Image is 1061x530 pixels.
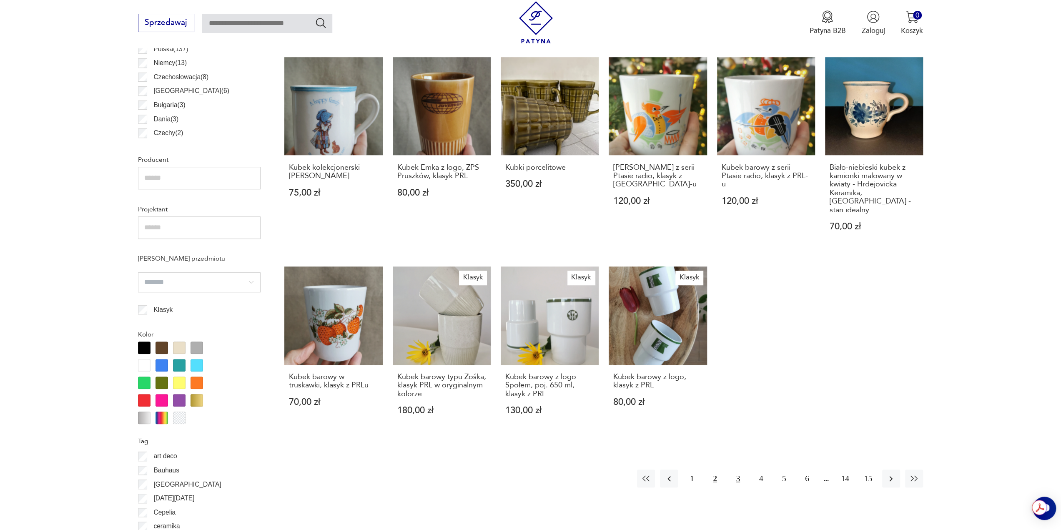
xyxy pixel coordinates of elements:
p: 120,00 zł [613,197,702,206]
div: 0 [913,11,922,20]
button: Patyna B2B [809,10,845,35]
iframe: Smartsupp widget button [1033,497,1056,520]
button: 2 [706,470,724,487]
p: Czechy ( 2 ) [153,128,183,138]
button: 14 [836,470,854,487]
p: art deco [153,451,177,462]
a: KlasykKubek barowy z logo Społem, poj. 650 ml, klasyk z PRLKubek barowy z logo Społem, poj. 650 m... [501,266,599,435]
a: KlasykKubek barowy z logo, klasyk z PRLKubek barowy z logo, klasyk z PRL80,00 zł [609,266,707,435]
p: Producent [138,154,261,165]
button: 15 [859,470,877,487]
p: 180,00 zł [397,406,487,415]
p: 80,00 zł [397,188,487,197]
h3: Kubek barowy z logo, klasyk z PRL [613,373,702,390]
h3: Kubek barowy w truskawki, klasyk z PRLu [289,373,378,390]
a: Kubki porcelitoweKubki porcelitowe350,00 zł [501,57,599,251]
p: 80,00 zł [613,398,702,407]
a: Kubek kolekcjonerski Holly HobbieKubek kolekcjonerski [PERSON_NAME]75,00 zł [284,57,382,251]
a: Biało-niebieski kubek z kamionki malowany w kwiaty - Hrdejovicka Keramika, Czechy - stan idealnyB... [825,57,923,251]
a: Sprzedawaj [138,20,194,27]
button: Sprzedawaj [138,14,194,32]
p: Cepelia [153,507,176,518]
h3: Kubek kolekcjonerski [PERSON_NAME] [289,163,378,181]
p: 130,00 zł [505,406,594,415]
button: Szukaj [315,17,327,29]
p: Dania ( 3 ) [153,114,178,125]
h3: [PERSON_NAME] z serii Ptasie radio, klasyk z [GEOGRAPHIC_DATA]-u [613,163,702,189]
button: 6 [798,470,816,487]
p: Koszyk [901,26,923,35]
h3: Kubek barowy z logo Społem, poj. 650 ml, klasyk z PRL [505,373,594,398]
p: Czechosłowacja ( 8 ) [153,72,208,83]
button: 0Koszyk [901,10,923,35]
a: Kubek bajkowy z serii Ptasie radio, klasyk z PRL-u[PERSON_NAME] z serii Ptasie radio, klasyk z [G... [609,57,707,251]
h3: Kubki porcelitowe [505,163,594,172]
h3: Kubek Emka z logo, ZPS Pruszków, klasyk PRL [397,163,487,181]
img: Patyna - sklep z meblami i dekoracjami vintage [515,1,557,43]
a: Kubek barowy z serii Ptasie radio, klasyk z PRL-uKubek barowy z serii Ptasie radio, klasyk z PRL-... [717,57,815,251]
h3: Kubek barowy typu Zośka, klasyk PRL w oryginalnym kolorze [397,373,487,398]
p: Kolor [138,329,261,340]
p: Tag [138,436,261,447]
p: 70,00 zł [289,398,378,407]
a: KlasykKubek barowy typu Zośka, klasyk PRL w oryginalnym kolorzeKubek barowy typu Zośka, klasyk PR... [393,266,491,435]
button: 5 [775,470,793,487]
h3: Biało-niebieski kubek z kamionki malowany w kwiaty - Hrdejovicka Keramika, [GEOGRAPHIC_DATA] - st... [830,163,919,214]
p: Niemcy ( 13 ) [153,58,187,68]
img: Ikona koszyka [905,10,918,23]
p: Projektant [138,204,261,215]
p: 120,00 zł [721,197,810,206]
p: Patyna B2B [809,26,845,35]
button: 1 [683,470,701,487]
p: [GEOGRAPHIC_DATA] ( 6 ) [153,85,229,96]
p: Szwecja ( 2 ) [153,142,186,153]
p: [DATE][DATE] [153,493,194,504]
p: Polska ( 137 ) [153,44,188,55]
a: Kubek barowy w truskawki, klasyk z PRLuKubek barowy w truskawki, klasyk z PRLu70,00 zł [284,266,382,435]
p: Bułgaria ( 3 ) [153,100,185,111]
h3: Kubek barowy z serii Ptasie radio, klasyk z PRL-u [721,163,810,189]
p: Zaloguj [862,26,885,35]
p: [PERSON_NAME] przedmiotu [138,253,261,264]
button: 3 [729,470,747,487]
button: 4 [752,470,770,487]
button: Zaloguj [862,10,885,35]
p: [GEOGRAPHIC_DATA] [153,479,221,490]
img: Ikona medalu [821,10,834,23]
a: Kubek Emka z logo, ZPS Pruszków, klasyk PRLKubek Emka z logo, ZPS Pruszków, klasyk PRL80,00 zł [393,57,491,251]
a: Ikona medaluPatyna B2B [809,10,845,35]
p: Klasyk [153,304,173,315]
p: 350,00 zł [505,180,594,188]
img: Ikonka użytkownika [867,10,880,23]
p: 75,00 zł [289,188,378,197]
p: 70,00 zł [830,222,919,231]
p: Bauhaus [153,465,179,476]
